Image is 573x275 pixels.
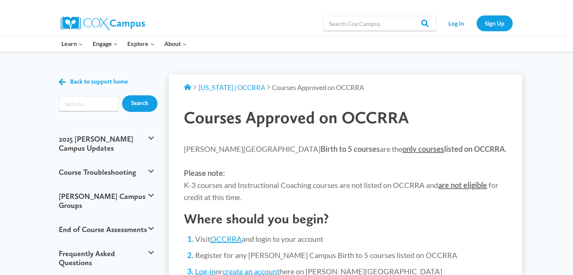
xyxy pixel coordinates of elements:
[321,144,380,153] strong: Birth to 5 courses
[57,36,192,52] nav: Primary Navigation
[127,39,154,49] span: Explore
[55,241,158,275] button: Frequently Asked Questions
[440,15,473,31] a: Log In
[184,168,225,177] strong: Please note:
[272,83,364,92] span: Courses Approved on OCCRRA
[59,96,119,111] input: Search input
[184,83,191,92] a: Support Home
[61,17,145,30] img: Cox Campus
[184,143,507,203] p: [PERSON_NAME][GEOGRAPHIC_DATA] are the . K-3 courses and Instructional Coaching courses are not l...
[164,39,187,49] span: About
[477,15,513,31] a: Sign Up
[402,144,444,153] span: only courses
[438,180,487,189] strong: are not eligible
[195,234,507,244] li: Visit and login to your account
[199,83,265,92] a: [US_STATE] | OCCRRA
[195,250,507,260] li: Register for any [PERSON_NAME] Campus Birth to 5 courses listed on OCCRRA
[55,217,158,241] button: End of Course Assessments
[402,144,505,153] strong: listed on OCCRRA
[184,107,409,127] span: Courses Approved on OCCRRA
[59,96,119,111] form: Search form
[55,127,158,160] button: 2025 [PERSON_NAME] Campus Updates
[55,160,158,184] button: Course Troubleshooting
[440,15,513,31] nav: Secondary Navigation
[55,184,158,217] button: [PERSON_NAME] Campus Groups
[59,76,128,87] a: Back to support home
[93,39,118,49] span: Engage
[184,211,507,227] h2: Where should you begin?
[210,234,242,243] a: OCCRRA
[323,16,436,31] input: Search Cox Campus
[70,78,128,86] span: Back to support home
[61,39,83,49] span: Learn
[122,95,157,112] input: Search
